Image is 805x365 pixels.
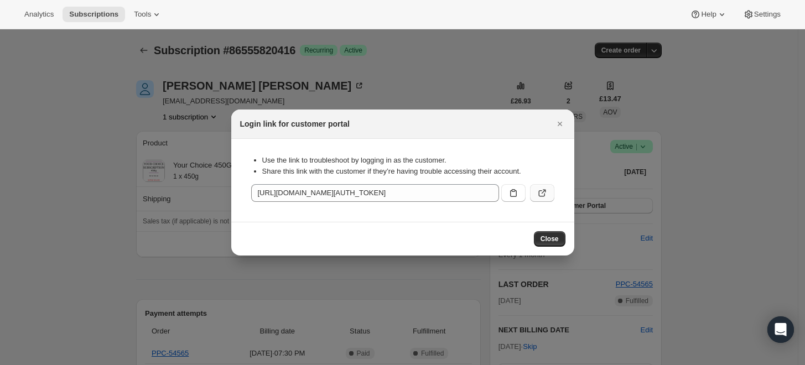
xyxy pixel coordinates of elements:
[541,234,559,243] span: Close
[240,118,350,129] h2: Login link for customer portal
[262,155,554,166] li: Use the link to troubleshoot by logging in as the customer.
[63,7,125,22] button: Subscriptions
[736,7,787,22] button: Settings
[262,166,554,177] li: Share this link with the customer if they’re having trouble accessing their account.
[24,10,54,19] span: Analytics
[767,316,794,343] div: Open Intercom Messenger
[534,231,565,247] button: Close
[683,7,734,22] button: Help
[127,7,169,22] button: Tools
[701,10,716,19] span: Help
[18,7,60,22] button: Analytics
[69,10,118,19] span: Subscriptions
[134,10,151,19] span: Tools
[552,116,568,132] button: Close
[754,10,781,19] span: Settings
